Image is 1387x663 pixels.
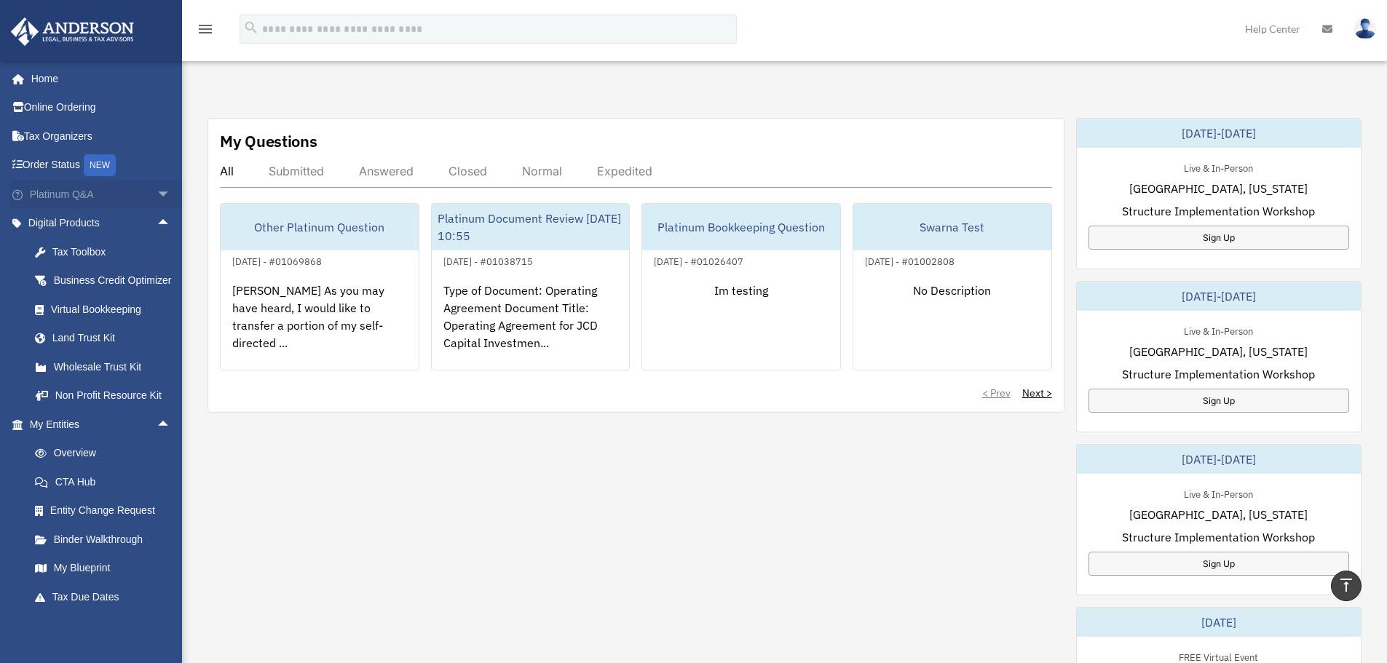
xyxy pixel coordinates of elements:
a: Platinum Document Review [DATE] 10:55[DATE] - #01038715Type of Document: Operating Agreement Docu... [431,203,631,370]
a: My Entitiesarrow_drop_up [10,410,193,439]
div: Tax Toolbox [51,243,175,261]
a: Order StatusNEW [10,151,193,180]
div: Answered [359,164,414,178]
div: [DATE] - #01002808 [853,253,966,268]
div: Normal [522,164,562,178]
span: Structure Implementation Workshop [1122,202,1315,220]
a: Sign Up [1088,226,1349,250]
a: Overview [20,439,193,468]
span: arrow_drop_down [157,611,186,641]
div: Expedited [597,164,652,178]
div: [DATE]-[DATE] [1077,282,1361,311]
a: Wholesale Trust Kit [20,352,193,381]
span: [GEOGRAPHIC_DATA], [US_STATE] [1129,506,1308,523]
a: My [PERSON_NAME] Teamarrow_drop_down [10,611,193,640]
div: [DATE] - #01026407 [642,253,755,268]
div: Submitted [269,164,324,178]
div: Other Platinum Question [221,204,419,250]
a: Platinum Q&Aarrow_drop_down [10,180,193,209]
div: NEW [84,154,116,176]
div: Business Credit Optimizer [51,271,175,290]
span: arrow_drop_down [157,180,186,210]
div: Im testing [642,270,840,384]
div: Type of Document: Operating Agreement Document Title: Operating Agreement for JCD Capital Investm... [432,270,630,384]
span: [GEOGRAPHIC_DATA], [US_STATE] [1129,343,1308,360]
img: User Pic [1354,18,1376,39]
span: arrow_drop_up [157,410,186,440]
div: [DATE] [1077,608,1361,637]
div: [DATE]-[DATE] [1077,445,1361,474]
a: Sign Up [1088,389,1349,413]
i: vertical_align_top [1337,576,1355,594]
a: Tax Due Dates [20,582,193,611]
div: All [220,164,234,178]
a: Platinum Bookkeeping Question[DATE] - #01026407Im testing [641,203,841,370]
a: Land Trust Kit [20,324,193,353]
span: [GEOGRAPHIC_DATA], [US_STATE] [1129,180,1308,197]
div: [PERSON_NAME] As you may have heard, I would like to transfer a portion of my self-directed ... [221,270,419,384]
a: Non Profit Resource Kit [20,381,193,410]
i: menu [197,20,214,38]
div: Closed [448,164,487,178]
a: vertical_align_top [1331,571,1362,601]
a: Entity Change Request [20,496,193,525]
a: Next > [1022,386,1052,400]
div: Wholesale Trust Kit [51,358,175,376]
a: Home [10,64,186,93]
span: arrow_drop_up [157,209,186,239]
a: Digital Productsarrow_drop_up [10,209,193,238]
a: Other Platinum Question[DATE] - #01069868[PERSON_NAME] As you may have heard, I would like to tra... [220,203,419,370]
img: Anderson Advisors Platinum Portal [7,17,138,46]
a: CTA Hub [20,467,193,496]
div: No Description [853,270,1051,384]
span: Structure Implementation Workshop [1122,365,1315,383]
div: My Questions [220,130,317,152]
div: Live & In-Person [1172,485,1265,501]
a: My Blueprint [20,554,193,583]
div: Swarna Test [853,204,1051,250]
a: menu [197,25,214,38]
div: [DATE] - #01069868 [221,253,333,268]
a: Online Ordering [10,93,193,122]
a: Business Credit Optimizer [20,266,193,295]
span: Structure Implementation Workshop [1122,528,1315,546]
div: [DATE] - #01038715 [432,253,545,268]
div: Live & In-Person [1172,322,1265,338]
a: Swarna Test[DATE] - #01002808No Description [853,203,1052,370]
div: Platinum Bookkeeping Question [642,204,840,250]
div: [DATE]-[DATE] [1077,119,1361,148]
a: Tax Toolbox [20,237,193,266]
div: Platinum Document Review [DATE] 10:55 [432,204,630,250]
div: Live & In-Person [1172,159,1265,175]
a: Sign Up [1088,552,1349,576]
a: Tax Organizers [10,122,193,151]
a: Binder Walkthrough [20,525,193,554]
div: Non Profit Resource Kit [51,386,175,405]
a: Virtual Bookkeeping [20,295,193,324]
i: search [243,20,259,36]
div: Land Trust Kit [51,329,175,347]
div: Virtual Bookkeeping [51,301,175,319]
